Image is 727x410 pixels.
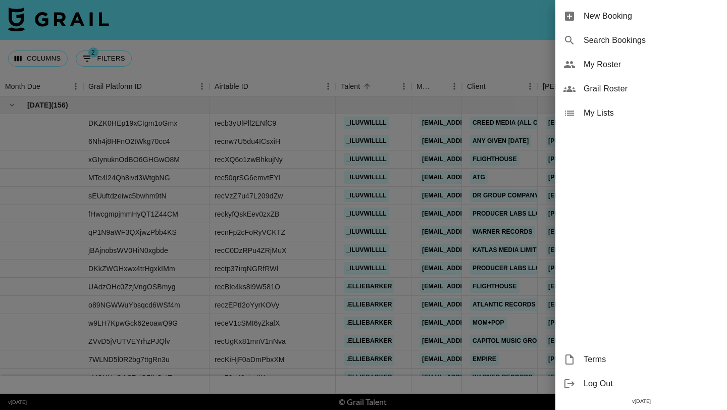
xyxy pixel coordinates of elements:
[584,83,719,95] span: Grail Roster
[584,34,719,46] span: Search Bookings
[584,107,719,119] span: My Lists
[555,101,727,125] div: My Lists
[555,4,727,28] div: New Booking
[584,378,719,390] span: Log Out
[555,28,727,53] div: Search Bookings
[555,53,727,77] div: My Roster
[584,353,719,366] span: Terms
[584,10,719,22] span: New Booking
[555,372,727,396] div: Log Out
[555,347,727,372] div: Terms
[555,77,727,101] div: Grail Roster
[555,396,727,406] div: v [DATE]
[584,59,719,71] span: My Roster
